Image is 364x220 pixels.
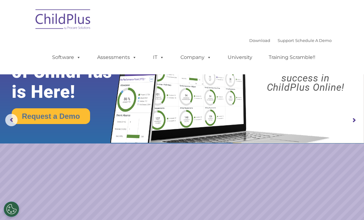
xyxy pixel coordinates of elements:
rs-layer: Boost your productivity and streamline your success in ChildPlus Online! [251,46,359,92]
a: Software [46,51,87,64]
font: | [249,38,332,43]
button: Cookies Settings [4,201,19,217]
a: Training Scramble!! [263,51,321,64]
a: Download [249,38,270,43]
a: Company [174,51,217,64]
img: ChildPlus by Procare Solutions [32,5,94,36]
a: Support [278,38,294,43]
a: Schedule A Demo [295,38,332,43]
rs-layer: The Future of ChildPlus is Here! [12,42,128,102]
a: Assessments [91,51,143,64]
a: University [221,51,259,64]
a: Request a Demo [12,108,90,124]
a: IT [147,51,170,64]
